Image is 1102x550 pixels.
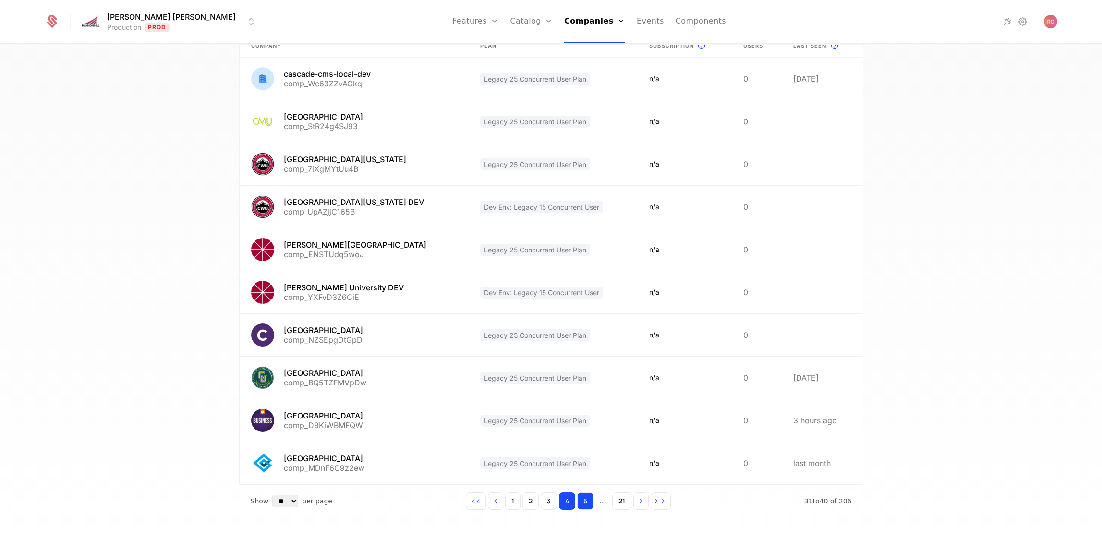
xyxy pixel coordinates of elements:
[251,496,269,506] span: Show
[649,42,694,50] span: Subscription
[1002,16,1013,27] a: Integrations
[732,34,782,58] th: Users
[466,492,486,510] button: Go to first page
[302,496,332,506] span: per page
[505,492,521,510] button: Go to page 1
[612,492,631,510] button: Go to page 21
[272,495,298,507] select: Select page size
[107,23,141,32] div: Production
[804,497,852,505] span: 206
[793,42,827,50] span: Last seen
[79,14,102,29] img: Hannon Hill
[577,492,593,510] button: Go to page 5
[804,497,839,505] span: 31 to 40 of
[239,485,863,517] div: Table pagination
[1044,15,1057,28] button: Open user button
[595,493,610,509] span: ...
[488,492,503,510] button: Go to previous page
[107,11,236,23] span: [PERSON_NAME] [PERSON_NAME]
[240,34,469,58] th: Company
[145,23,170,32] span: Prod
[466,492,671,510] div: Page navigation
[522,492,539,510] button: Go to page 2
[1044,15,1057,28] img: Ryan Griffith
[82,11,257,32] button: Select environment
[541,492,557,510] button: Go to page 3
[469,34,638,58] th: Plan
[633,492,649,510] button: Go to next page
[1017,16,1029,27] a: Settings
[651,492,671,510] button: Go to last page
[559,492,575,510] button: Go to page 4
